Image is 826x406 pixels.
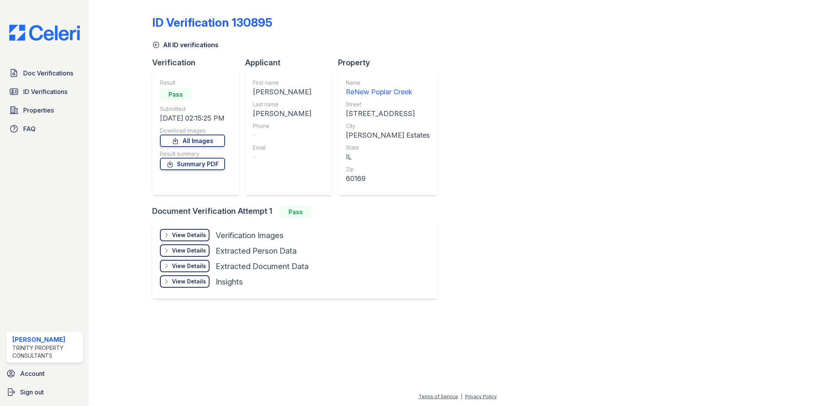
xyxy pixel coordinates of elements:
div: Pass [160,88,191,101]
span: Sign out [20,387,44,397]
span: Properties [23,106,54,115]
div: IL [346,152,430,162]
div: [PERSON_NAME] [253,87,311,97]
a: ID Verifications [6,84,83,99]
div: [DATE] 02:15:25 PM [160,113,225,124]
a: All ID verifications [152,40,218,49]
div: Document Verification Attempt 1 [152,206,444,218]
div: View Details [172,278,206,285]
div: ID Verification 130895 [152,15,272,29]
div: Insights [216,276,243,287]
div: Applicant [245,57,338,68]
div: View Details [172,247,206,254]
div: Last name [253,101,311,108]
div: City [346,122,430,130]
a: Properties [6,102,83,118]
span: Doc Verifications [23,68,73,78]
div: Zip [346,165,430,173]
div: View Details [172,262,206,270]
a: Sign out [3,384,86,400]
img: CE_Logo_Blue-a8612792a0a2168367f1c8372b55b34899dd931a85d93a1a3d3e32e68fde9ad4.png [3,25,86,41]
div: Phone [253,122,311,130]
div: [PERSON_NAME] [253,108,311,119]
span: FAQ [23,124,36,133]
div: - [253,130,311,141]
div: | [461,394,462,399]
a: Name ReNew Poplar Creek [346,79,430,97]
div: 60169 [346,173,430,184]
div: Extracted Person Data [216,246,297,256]
a: FAQ [6,121,83,136]
div: - [253,152,311,162]
a: Doc Verifications [6,65,83,81]
div: Submitted [160,105,225,113]
div: First name [253,79,311,87]
div: Result [160,79,225,87]
span: Account [20,369,45,378]
a: All Images [160,135,225,147]
div: Street [346,101,430,108]
div: View Details [172,231,206,239]
div: [PERSON_NAME] Estates [346,130,430,141]
div: [STREET_ADDRESS] [346,108,430,119]
div: Pass [280,206,311,218]
div: Result summary [160,150,225,158]
div: Download Images [160,127,225,135]
div: Verification [152,57,245,68]
span: ID Verifications [23,87,67,96]
div: State [346,144,430,152]
div: Name [346,79,430,87]
div: ReNew Poplar Creek [346,87,430,97]
a: Summary PDF [160,158,225,170]
div: Trinity Property Consultants [12,344,80,360]
div: Property [338,57,444,68]
div: Email [253,144,311,152]
a: Terms of Service [419,394,458,399]
a: Account [3,366,86,381]
div: [PERSON_NAME] [12,335,80,344]
div: Verification Images [216,230,283,241]
div: Extracted Document Data [216,261,309,272]
a: Privacy Policy [465,394,497,399]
